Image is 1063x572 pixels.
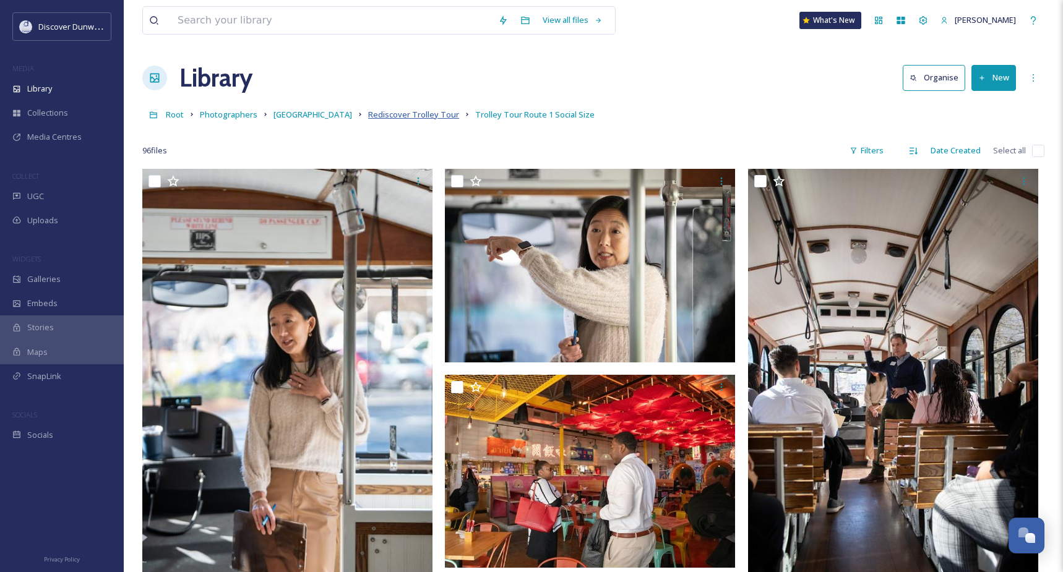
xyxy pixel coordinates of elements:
a: [GEOGRAPHIC_DATA] [273,107,352,122]
span: Embeds [27,297,58,309]
span: MEDIA [12,64,34,73]
div: Date Created [924,139,987,163]
span: Maps [27,346,48,358]
span: SOCIALS [12,410,37,419]
button: Open Chat [1009,518,1044,553]
a: Root [166,107,184,122]
button: New [971,65,1016,90]
span: Socials [27,429,53,441]
a: Photographers [200,107,257,122]
span: Select all [993,145,1026,156]
span: Galleries [27,273,61,285]
span: [PERSON_NAME] [955,14,1016,25]
img: Trolley1-56.jpg [445,375,735,568]
span: Collections [27,107,68,119]
span: Library [27,83,52,95]
a: Library [179,59,252,96]
span: Privacy Policy [44,555,80,563]
a: Trolley Tour Route 1 Social Size [475,107,595,122]
span: 96 file s [142,145,167,156]
button: Organise [903,65,965,90]
span: Stories [27,322,54,333]
span: COLLECT [12,171,39,181]
span: Trolley Tour Route 1 Social Size [475,109,595,120]
span: SnapLink [27,370,61,382]
img: 696246f7-25b9-4a35-beec-0db6f57a4831.png [20,20,32,33]
span: Photographers [200,109,257,120]
a: View all files [536,8,609,32]
span: Root [166,109,184,120]
span: UGC [27,190,44,202]
img: Trolley1-14.jpg [445,169,735,362]
span: Media Centres [27,131,82,143]
span: Discover Dunwoody [38,20,113,32]
span: [GEOGRAPHIC_DATA] [273,109,352,120]
a: Privacy Policy [44,551,80,566]
div: Filters [843,139,890,163]
input: Search your library [171,7,492,34]
span: Rediscover Trolley Tour [368,109,459,120]
a: What's New [799,12,861,29]
a: Rediscover Trolley Tour [368,107,459,122]
span: WIDGETS [12,254,41,263]
a: [PERSON_NAME] [934,8,1022,32]
span: Uploads [27,215,58,226]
